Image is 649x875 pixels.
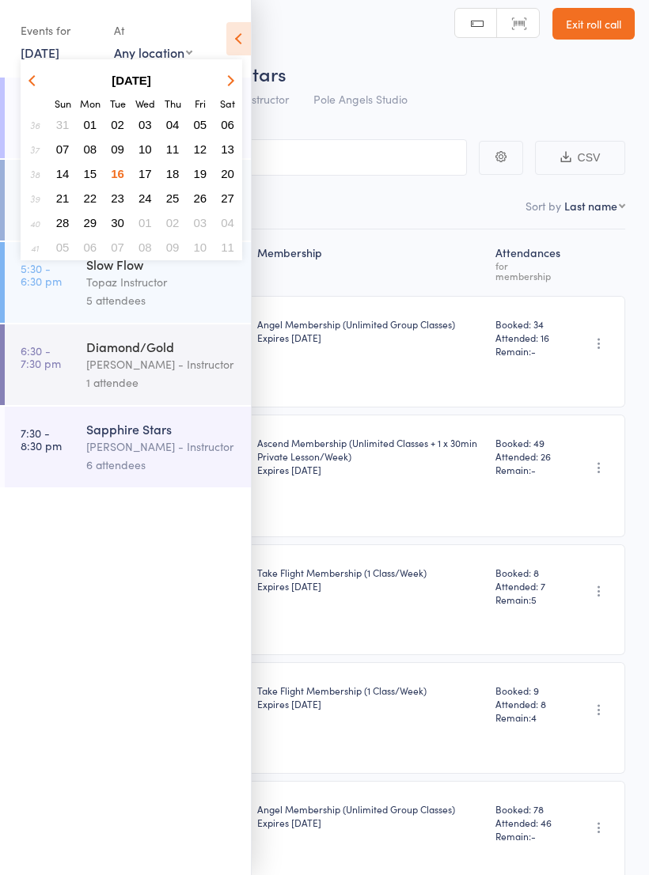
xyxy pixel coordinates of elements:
span: 08 [84,142,97,156]
span: Booked: 8 [495,566,561,579]
button: 04 [215,212,240,233]
button: 18 [161,163,185,184]
span: Remain: [495,829,561,843]
div: Angel Membership (Unlimited Group Classes) [257,802,483,829]
div: Expires [DATE] [257,331,483,344]
small: Sunday [55,97,71,110]
button: 30 [105,212,130,233]
small: Friday [195,97,206,110]
span: 05 [194,118,207,131]
span: 22 [84,191,97,205]
button: 05 [51,237,75,258]
span: 28 [56,216,70,229]
button: 09 [105,138,130,160]
a: 5:30 -6:30 pmSlow FlowTopaz Instructor5 attendees [5,242,251,323]
span: 01 [84,118,97,131]
span: 25 [166,191,180,205]
span: 13 [221,142,234,156]
span: 03 [139,118,152,131]
span: 04 [166,118,180,131]
label: Sort by [526,198,561,214]
button: 17 [133,163,158,184]
span: Attended: 26 [495,449,561,463]
button: 04 [161,114,185,135]
button: 02 [161,212,185,233]
button: 31 [51,114,75,135]
span: 08 [139,241,152,254]
span: Attended: 8 [495,697,561,710]
span: 17 [139,167,152,180]
div: Expires [DATE] [257,463,483,476]
a: 9:00 -10:00 amBronze BabesNova - Instructor8 attendees [5,78,251,158]
span: 04 [221,216,234,229]
span: 05 [56,241,70,254]
span: Booked: 49 [495,436,561,449]
span: 31 [56,118,70,131]
div: Slow Flow [86,256,237,273]
span: 11 [221,241,234,254]
button: 02 [105,114,130,135]
span: 07 [56,142,70,156]
button: 14 [51,163,75,184]
small: Monday [80,97,101,110]
span: 5 [531,593,537,606]
span: 10 [194,241,207,254]
div: Ascend Membership (Unlimited Classes + 1 x 30min Private Lesson/Week) [257,436,483,476]
button: 09 [161,237,185,258]
small: Tuesday [110,97,126,110]
button: CSV [535,141,625,175]
button: 24 [133,187,158,209]
button: 10 [133,138,158,160]
div: Last name [564,198,617,214]
em: 38 [30,168,40,180]
span: Remain: [495,710,561,724]
button: 03 [133,114,158,135]
em: 40 [30,217,40,229]
span: 18 [166,167,180,180]
button: 27 [215,187,240,209]
div: Take Flight Membership (1 Class/Week) [257,684,483,710]
em: 39 [30,192,40,205]
button: 11 [215,237,240,258]
span: Attended: 7 [495,579,561,593]
button: 07 [51,138,75,160]
span: 15 [84,167,97,180]
time: 5:30 - 6:30 pm [21,262,62,287]
button: 11 [161,138,185,160]
button: 19 [188,163,213,184]
div: for membership [495,260,561,281]
span: Attended: 46 [495,816,561,829]
span: 09 [166,241,180,254]
span: 12 [194,142,207,156]
span: 06 [84,241,97,254]
span: 24 [139,191,152,205]
button: 08 [78,138,103,160]
strong: [DATE] [112,74,151,87]
span: Pole Angels Studio [313,91,408,107]
span: 30 [111,216,124,229]
div: Membership [251,237,489,289]
button: 08 [133,237,158,258]
span: 4 [531,710,537,724]
a: 7:30 -8:30 pmSapphire Stars[PERSON_NAME] - Instructor6 attendees [5,407,251,487]
button: 10 [188,237,213,258]
button: 21 [51,187,75,209]
div: 5 attendees [86,291,237,309]
div: Atten­dances [489,237,567,289]
a: 10:00 -11:00 amOpen StudioNova - Instructor4 attendees [5,160,251,241]
div: 6 attendees [86,456,237,474]
span: 23 [111,191,124,205]
a: Exit roll call [552,8,635,40]
time: 6:30 - 7:30 pm [21,344,61,369]
button: 07 [105,237,130,258]
button: 03 [188,212,213,233]
div: 1 attendee [86,373,237,392]
button: 13 [215,138,240,160]
em: 37 [30,143,40,156]
span: 02 [166,216,180,229]
button: 23 [105,187,130,209]
div: Sapphire Stars [86,420,237,437]
button: 01 [78,114,103,135]
em: 41 [31,241,39,254]
span: 03 [194,216,207,229]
